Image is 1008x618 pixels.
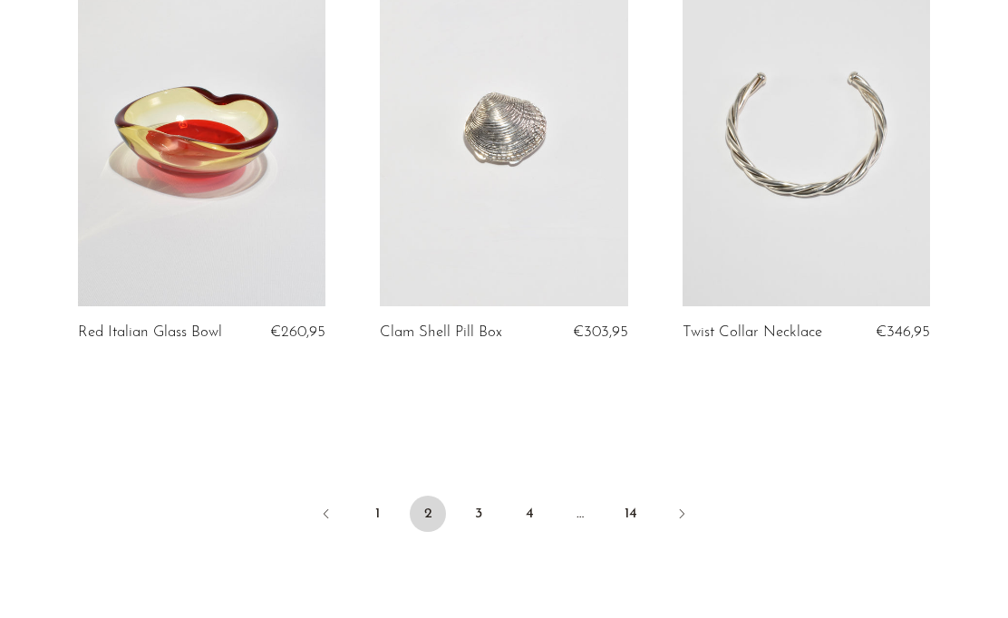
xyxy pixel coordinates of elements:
a: 3 [460,496,497,532]
span: … [562,496,598,532]
span: €346,95 [876,324,930,340]
a: Red Italian Glass Bowl [78,324,222,341]
span: €260,95 [270,324,325,340]
a: Twist Collar Necklace [683,324,822,341]
a: Previous [308,496,344,536]
a: Clam Shell Pill Box [380,324,502,341]
a: Next [664,496,700,536]
span: 2 [410,496,446,532]
a: 1 [359,496,395,532]
span: €303,95 [573,324,628,340]
a: 14 [613,496,649,532]
a: 4 [511,496,548,532]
